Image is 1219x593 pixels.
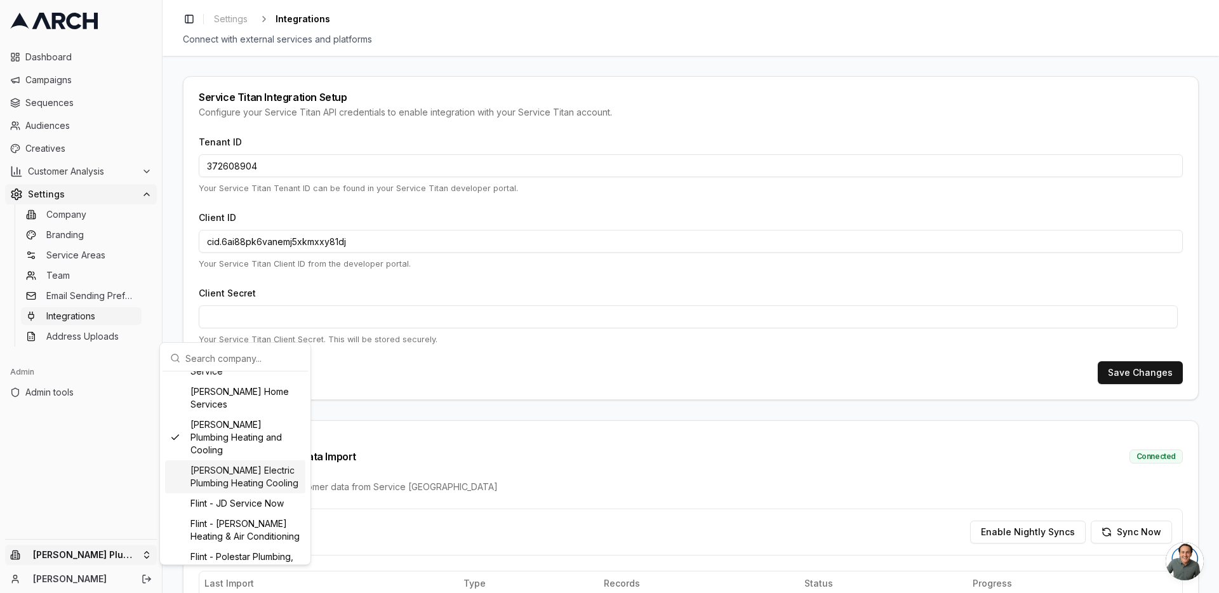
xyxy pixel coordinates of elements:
div: Flint - JD Service Now [165,493,305,514]
input: Search company... [185,345,300,371]
div: [PERSON_NAME] Plumbing Heating and Cooling [165,415,305,460]
div: Flint - Polestar Plumbing, Heating, & Air Conditioning [165,547,305,592]
div: [PERSON_NAME] Electric Plumbing Heating Cooling [165,460,305,493]
div: Flint - [PERSON_NAME] Heating & Air Conditioning [165,514,305,547]
div: Suggestions [163,371,308,562]
div: [PERSON_NAME] Home Services [165,382,305,415]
